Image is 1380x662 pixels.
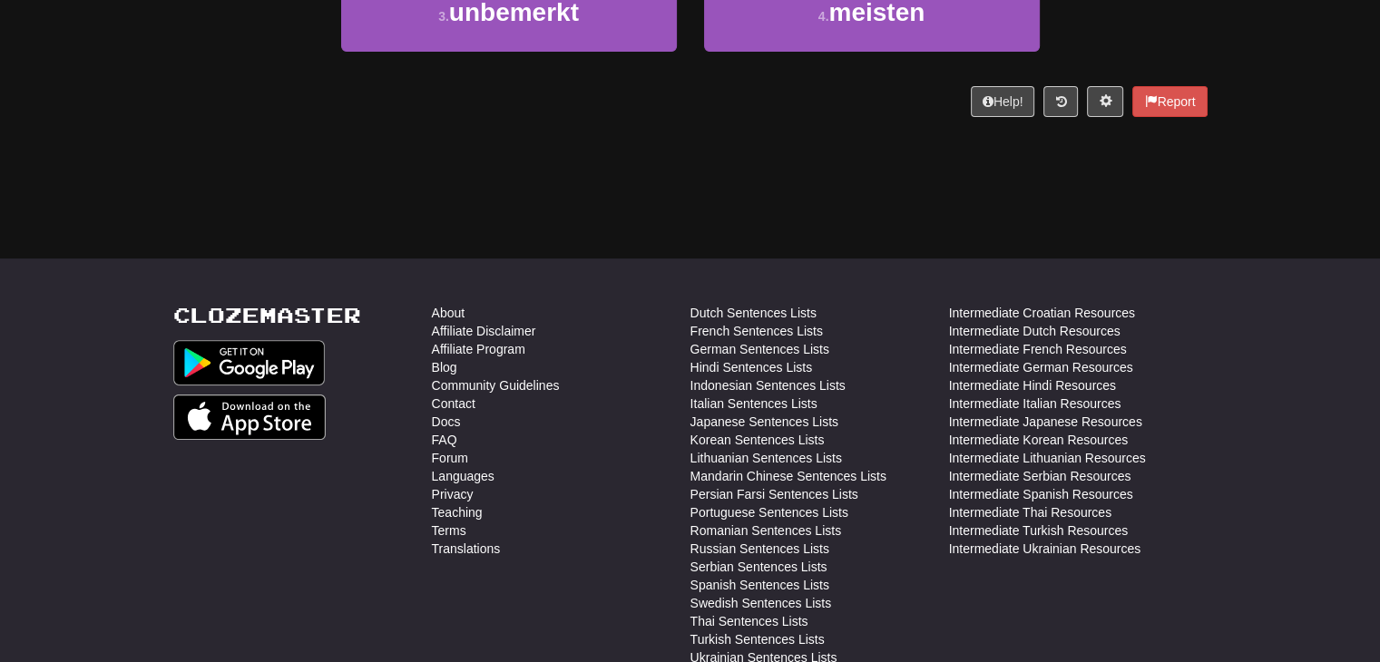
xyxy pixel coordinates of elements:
a: Turkish Sentences Lists [690,630,825,648]
a: Intermediate Italian Resources [949,394,1121,413]
button: Report [1132,86,1207,117]
a: Languages [432,467,494,485]
a: Forum [432,449,468,467]
a: Intermediate Turkish Resources [949,521,1129,540]
a: Affiliate Program [432,340,525,358]
a: Intermediate Serbian Resources [949,467,1131,485]
a: Intermediate French Resources [949,340,1127,358]
a: Thai Sentences Lists [690,612,808,630]
a: Intermediate Korean Resources [949,431,1129,449]
a: Intermediate German Resources [949,358,1133,376]
a: Swedish Sentences Lists [690,594,832,612]
a: Indonesian Sentences Lists [690,376,846,394]
a: Intermediate Lithuanian Resources [949,449,1146,467]
a: Mandarin Chinese Sentences Lists [690,467,886,485]
a: Terms [432,521,466,540]
a: Japanese Sentences Lists [690,413,838,431]
a: Russian Sentences Lists [690,540,829,558]
button: Round history (alt+y) [1043,86,1078,117]
a: Italian Sentences Lists [690,394,817,413]
a: Intermediate Thai Resources [949,503,1112,521]
a: Community Guidelines [432,376,560,394]
a: Spanish Sentences Lists [690,576,829,594]
small: 3 . [438,9,449,24]
img: Get it on App Store [173,394,327,440]
a: Serbian Sentences Lists [690,558,827,576]
a: Hindi Sentences Lists [690,358,813,376]
button: Help! [971,86,1035,117]
img: Get it on Google Play [173,340,326,385]
a: Portuguese Sentences Lists [690,503,848,521]
a: Privacy [432,485,474,503]
a: About [432,304,465,322]
a: FAQ [432,431,457,449]
a: Intermediate Croatian Resources [949,304,1135,322]
a: Korean Sentences Lists [690,431,825,449]
small: 4 . [818,9,829,24]
a: Intermediate Spanish Resources [949,485,1133,503]
a: French Sentences Lists [690,322,823,340]
a: German Sentences Lists [690,340,829,358]
a: Intermediate Japanese Resources [949,413,1142,431]
a: Persian Farsi Sentences Lists [690,485,858,503]
a: Dutch Sentences Lists [690,304,817,322]
a: Intermediate Dutch Resources [949,322,1121,340]
a: Affiliate Disclaimer [432,322,536,340]
a: Blog [432,358,457,376]
a: Docs [432,413,461,431]
a: Romanian Sentences Lists [690,521,842,540]
a: Teaching [432,503,483,521]
a: Translations [432,540,501,558]
a: Intermediate Hindi Resources [949,376,1116,394]
a: Contact [432,394,475,413]
a: Intermediate Ukrainian Resources [949,540,1141,558]
a: Lithuanian Sentences Lists [690,449,842,467]
a: Clozemaster [173,304,361,326]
